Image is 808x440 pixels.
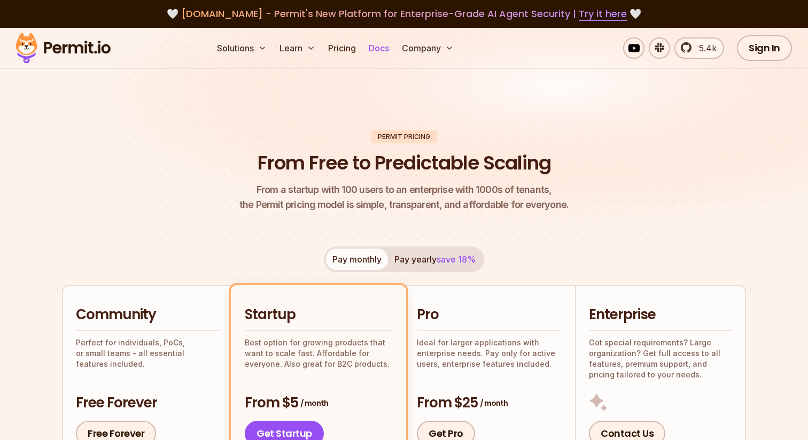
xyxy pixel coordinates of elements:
h3: From $5 [245,393,392,413]
h3: Free Forever [76,393,220,413]
h2: Startup [245,305,392,325]
span: save 18% [437,254,476,265]
span: / month [300,398,328,408]
p: Ideal for larger applications with enterprise needs. Pay only for active users, enterprise featur... [417,337,562,369]
p: Best option for growing products that want to scale fast. Affordable for everyone. Also great for... [245,337,392,369]
div: Permit Pricing [371,130,437,143]
a: Pricing [324,37,360,59]
div: 🤍 🤍 [26,6,782,21]
h2: Enterprise [589,305,732,325]
button: Learn [275,37,320,59]
p: Perfect for individuals, PoCs, or small teams - all essential features included. [76,337,220,369]
img: Permit logo [11,30,115,66]
p: the Permit pricing model is simple, transparent, and affordable for everyone. [239,182,569,212]
a: Try it here [579,7,627,21]
span: [DOMAIN_NAME] - Permit's New Platform for Enterprise-Grade AI Agent Security | [181,7,627,20]
button: Pay yearlysave 18% [388,249,482,270]
button: Solutions [213,37,271,59]
button: Company [398,37,458,59]
span: 5.4k [693,42,717,55]
a: Docs [364,37,393,59]
a: 5.4k [674,37,724,59]
span: / month [480,398,508,408]
p: Got special requirements? Large organization? Get full access to all features, premium support, a... [589,337,732,380]
h2: Community [76,305,220,325]
a: Sign In [737,35,792,61]
h3: From $25 [417,393,562,413]
h2: Pro [417,305,562,325]
h1: From Free to Predictable Scaling [258,150,551,176]
span: From a startup with 100 users to an enterprise with 1000s of tenants, [239,182,569,197]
